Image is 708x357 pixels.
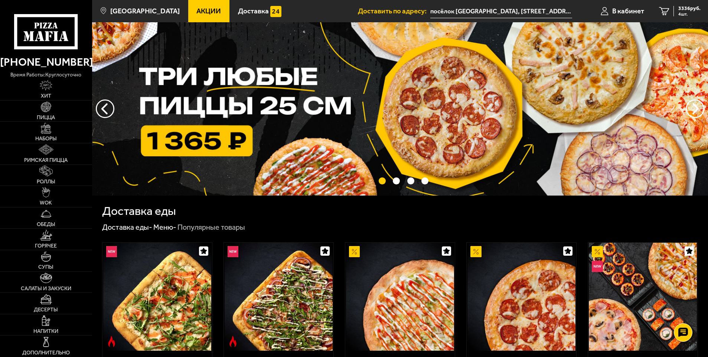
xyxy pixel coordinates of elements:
[34,307,58,312] span: Десерты
[40,200,52,206] span: WOK
[35,136,57,141] span: Наборы
[379,177,386,184] button: точки переключения
[35,243,57,249] span: Горячее
[177,223,245,232] div: Популярные товары
[102,205,176,217] h1: Доставка еды
[358,7,430,14] span: Доставить по адресу:
[24,158,68,163] span: Римская пицца
[592,261,603,272] img: Новинка
[467,243,575,351] img: Пепперони 25 см (толстое с сыром)
[103,243,211,351] img: Римская с креветками
[393,177,400,184] button: точки переключения
[196,7,221,14] span: Акции
[612,7,644,14] span: В кабинет
[22,350,70,356] span: Дополнительно
[589,243,697,351] img: Всё включено
[345,243,455,351] a: АкционныйАль-Шам 25 см (тонкое тесто)
[37,115,55,120] span: Пицца
[106,336,117,347] img: Острое блюдо
[228,246,239,257] img: Новинка
[37,179,55,184] span: Роллы
[33,329,58,334] span: Напитки
[270,6,281,17] img: 15daf4d41897b9f0e9f617042186c801.svg
[470,246,482,257] img: Акционный
[238,7,269,14] span: Доставка
[678,6,701,11] span: 3336 руб.
[110,7,180,14] span: [GEOGRAPHIC_DATA]
[21,286,71,291] span: Салаты и закуски
[106,246,117,257] img: Новинка
[430,4,572,18] input: Ваш адрес доставки
[592,246,603,257] img: Акционный
[38,265,53,270] span: Супы
[41,94,51,99] span: Хит
[407,177,414,184] button: точки переключения
[678,12,701,16] span: 4 шт.
[96,99,114,118] button: следующий
[349,246,360,257] img: Акционный
[686,99,704,118] button: предыдущий
[153,223,176,232] a: Меню-
[588,243,698,351] a: АкционныйНовинкаВсё включено
[224,243,333,351] a: НовинкаОстрое блюдоРимская с мясным ассорти
[37,222,55,227] span: Обеды
[102,243,212,351] a: НовинкаОстрое блюдоРимская с креветками
[467,243,576,351] a: АкционныйПепперони 25 см (толстое с сыром)
[228,336,239,347] img: Острое блюдо
[102,223,152,232] a: Доставка еды-
[346,243,454,351] img: Аль-Шам 25 см (тонкое тесто)
[430,4,572,18] span: посёлок Парголово, улица Первого Мая, 107к6
[421,177,428,184] button: точки переключения
[225,243,333,351] img: Римская с мясным ассорти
